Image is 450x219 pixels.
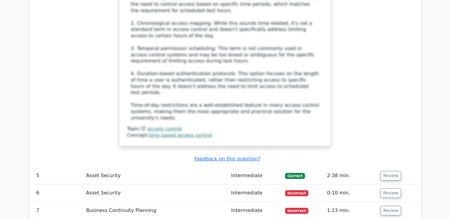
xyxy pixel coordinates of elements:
[147,126,182,132] a: access control
[84,167,229,184] td: Asset Security
[285,208,308,214] span: Incorrect
[84,184,229,202] td: Asset Security
[285,190,308,196] span: Incorrect
[381,206,401,215] button: Review
[34,184,84,202] td: 6
[229,167,283,184] td: Intermediate
[229,184,283,202] td: Intermediate
[194,156,260,162] a: Feedback on this question?
[381,188,401,198] button: Review
[325,184,378,202] td: 0:10 min.
[285,173,305,179] span: Correct
[127,126,323,132] div: Topic:
[34,167,84,184] td: 5
[149,132,212,138] a: time based access control
[325,167,378,184] td: 2:38 min.
[381,171,401,180] button: Review
[127,132,323,139] div: Concept:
